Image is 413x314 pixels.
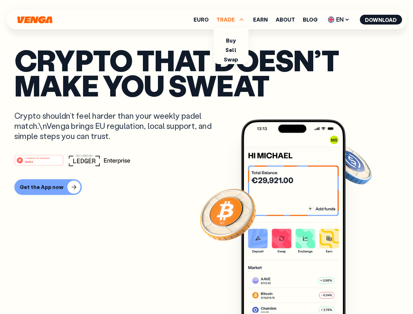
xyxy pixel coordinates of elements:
div: Get the App now [20,184,63,190]
span: TRADE [216,17,235,22]
tspan: Web3 [25,160,33,163]
a: About [276,17,295,22]
a: Euro [194,17,209,22]
span: EN [325,14,352,25]
img: flag-uk [328,16,334,23]
a: Buy [226,37,235,44]
img: Bitcoin [198,185,257,244]
button: Download [360,15,402,25]
img: USDC coin [326,141,373,188]
button: Get the App now [14,179,82,195]
p: Crypto shouldn’t feel harder than your weekly padel match.\nVenga brings EU regulation, local sup... [14,111,221,141]
svg: Home [16,16,53,24]
tspan: #1 PRODUCT OF THE MONTH [25,157,50,159]
p: Crypto that doesn’t make you sweat [14,47,399,97]
span: TRADE [216,16,245,24]
a: #1 PRODUCT OF THE MONTHWeb3 [14,159,63,167]
a: Blog [303,17,318,22]
a: Earn [253,17,268,22]
a: Swap [224,56,238,63]
a: Get the App now [14,179,399,195]
a: Sell [225,46,236,53]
